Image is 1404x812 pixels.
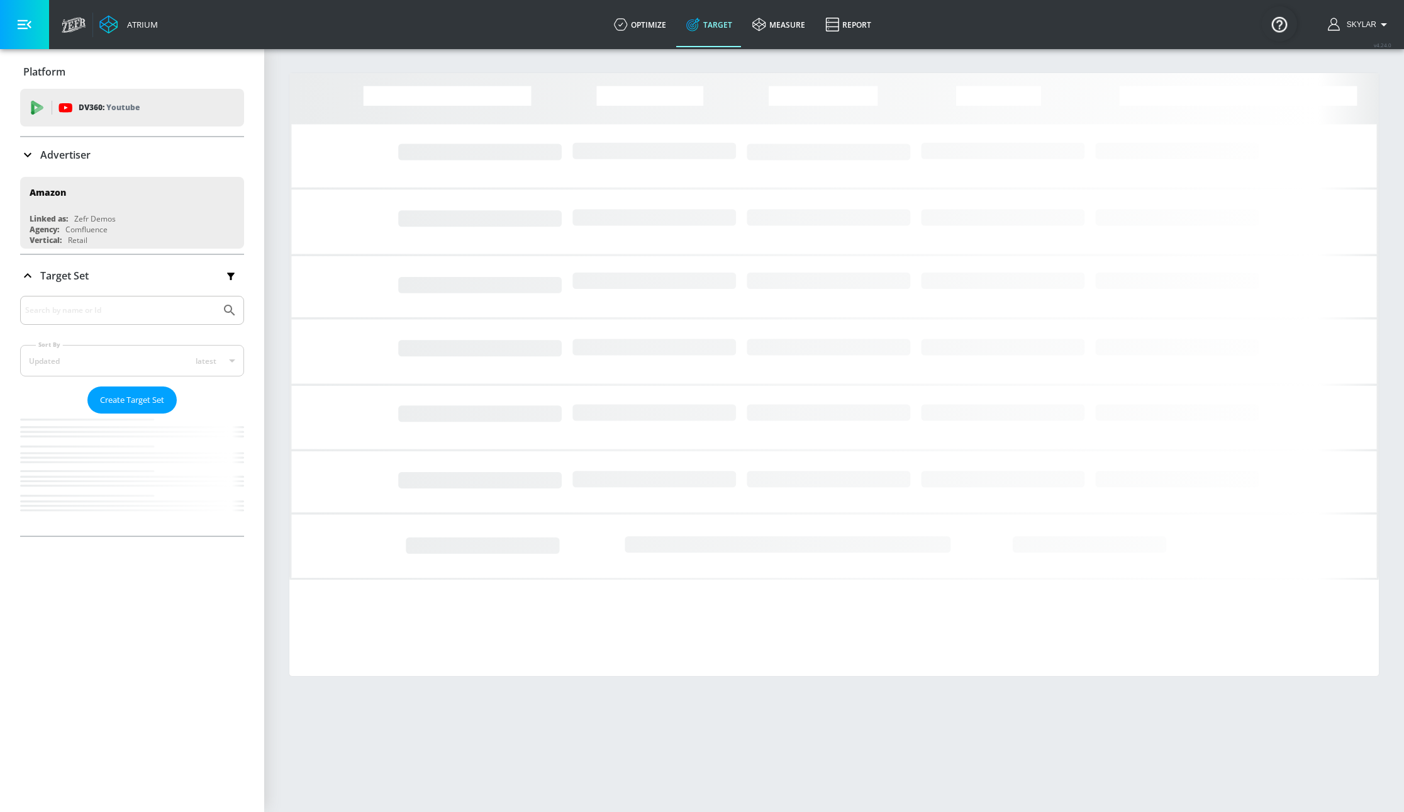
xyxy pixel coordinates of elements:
div: Zefr Demos [74,213,116,224]
button: Open Resource Center [1262,6,1297,42]
a: Atrium [99,15,158,34]
button: Create Target Set [87,386,177,414]
p: DV360: [79,101,140,115]
div: Amazon [30,186,66,198]
a: Report [815,2,881,47]
div: Advertiser [20,137,244,172]
nav: list of Target Set [20,414,244,536]
div: AmazonLinked as:Zefr DemosAgency:ComfluenceVertical:Retail [20,177,244,249]
p: Platform [23,65,65,79]
div: Atrium [122,19,158,30]
div: DV360: Youtube [20,89,244,127]
label: Sort By [36,341,63,349]
a: Target [676,2,742,47]
p: Youtube [106,101,140,114]
input: Search by name or Id [25,302,216,319]
div: Updated [29,356,60,366]
div: Comfluence [65,224,108,235]
span: login as: skylar.britton@zefr.com [1342,20,1376,29]
div: Target Set [20,296,244,536]
p: Target Set [40,269,89,283]
div: Retail [68,235,87,245]
div: Vertical: [30,235,62,245]
a: optimize [604,2,676,47]
div: Platform [20,54,244,89]
span: v 4.24.0 [1374,42,1391,48]
div: Agency: [30,224,59,235]
button: Skylar [1328,17,1391,32]
span: latest [196,356,216,366]
p: Advertiser [40,148,91,162]
a: measure [742,2,815,47]
div: Target Set [20,255,244,296]
span: Create Target Set [100,393,164,407]
div: Linked as: [30,213,68,224]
